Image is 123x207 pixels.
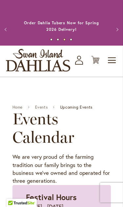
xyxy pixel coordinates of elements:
a: Events [35,105,48,110]
button: 3 of 4 [63,38,66,41]
strong: Festival Hours [26,192,77,202]
button: 4 of 4 [70,38,72,41]
h2: Events Calendar [12,110,111,146]
button: 1 of 4 [50,38,52,41]
span: Upcoming Events [60,105,92,110]
a: store logo [6,49,70,72]
button: 2 of 4 [57,38,59,41]
button: Next [110,23,123,36]
a: Order Dahlia Tubers Now for Spring 2026 Delivery! [24,20,99,32]
a: Home [12,105,23,110]
p: We are very proud of the farming tradition our family brings to the business we've owned and oper... [12,153,111,185]
iframe: Launch Accessibility Center [5,184,23,202]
